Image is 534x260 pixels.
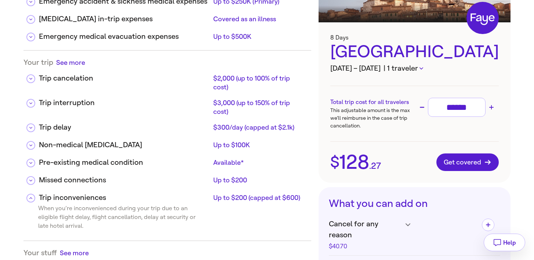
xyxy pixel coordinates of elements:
[23,204,311,233] div: Trip inconveniencesUp to $200 (capped at $600)
[339,152,369,172] span: 128
[23,58,311,67] div: Your trip
[213,158,305,167] div: Available*
[213,176,305,185] div: Up to $200
[371,161,381,170] span: 27
[23,186,311,204] div: Trip inconveniencesUp to $200 (capped at $600)
[60,248,89,257] button: See more
[39,31,210,42] div: Emergency medical evacuation expenses
[444,159,491,166] span: Get covered
[329,244,402,249] div: $40.70
[23,134,311,151] div: Non-medical [MEDICAL_DATA]Up to $100K
[213,141,305,149] div: Up to $100K
[330,107,414,130] p: This adjustable amount is the max we’ll reimburse in the case of trip cancellation.
[23,248,311,257] div: Your stuff
[39,97,210,108] div: Trip interruption
[213,99,305,116] div: $3,000 (up to 150% of trip cost)
[329,197,500,210] h3: What you can add on
[23,25,311,43] div: Emergency medical evacuation expensesUp to $500K
[329,219,402,241] span: Cancel for any reason
[23,92,311,116] div: Trip interruption$3,000 (up to 150% of trip cost)
[213,193,305,202] div: Up to $200 (capped at $600)
[330,63,499,74] h3: [DATE] – [DATE]
[484,234,525,251] button: Help
[487,103,496,112] button: Increase trip cost
[330,98,414,107] h3: Total trip cost for all travelers
[330,41,499,63] div: [GEOGRAPHIC_DATA]
[330,155,339,170] span: $
[213,15,305,23] div: Covered as an illness
[23,204,196,233] div: When you’re inconvenienced during your trip due to an eligible flight delay, flight cancellation,...
[39,14,210,25] div: [MEDICAL_DATA] in-trip expenses
[213,74,305,92] div: $2,000 (up to 100% of trip cost)
[329,219,476,249] h4: Cancel for any reason$40.70
[384,63,423,74] button: | 1 traveler
[431,101,482,114] input: Trip cost
[23,169,311,186] div: Missed connectionsUp to $200
[23,67,311,92] div: Trip cancelation$2,000 (up to 100% of trip cost)
[482,219,494,231] button: Add Cancel for any reason
[39,175,210,186] div: Missed connections
[39,192,210,203] div: Trip inconveniences
[23,8,311,25] div: [MEDICAL_DATA] in-trip expensesCovered as an illness
[23,116,311,134] div: Trip delay$300/day (capped at $2.1k)
[213,123,305,132] div: $300/day (capped at $2.1k)
[39,73,210,84] div: Trip cancelation
[23,151,311,169] div: Pre-existing medical conditionAvailable*
[39,122,210,133] div: Trip delay
[436,153,499,171] button: Get covered
[369,161,371,170] span: .
[418,103,426,112] button: Decrease trip cost
[39,157,210,168] div: Pre-existing medical condition
[330,34,499,41] h3: 8 Days
[503,239,516,246] span: Help
[39,140,210,151] div: Non-medical [MEDICAL_DATA]
[213,32,305,41] div: Up to $500K
[56,58,85,67] button: See more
